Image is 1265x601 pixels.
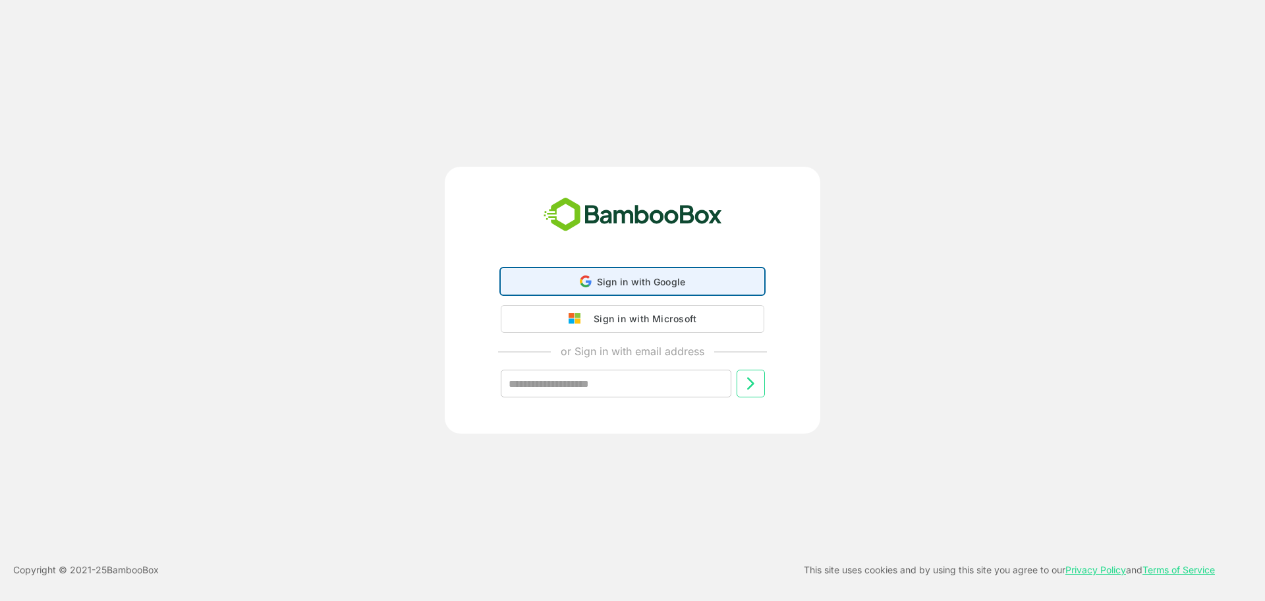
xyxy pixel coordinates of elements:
div: Sign in with Microsoft [587,310,696,328]
img: google [569,313,587,325]
p: or Sign in with email address [561,343,704,359]
div: Sign in with Google [501,268,764,295]
p: Copyright © 2021- 25 BambooBox [13,562,159,578]
a: Terms of Service [1142,564,1215,575]
p: This site uses cookies and by using this site you agree to our and [804,562,1215,578]
a: Privacy Policy [1065,564,1126,575]
button: Sign in with Microsoft [501,305,764,333]
span: Sign in with Google [597,276,686,287]
img: bamboobox [536,193,729,237]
